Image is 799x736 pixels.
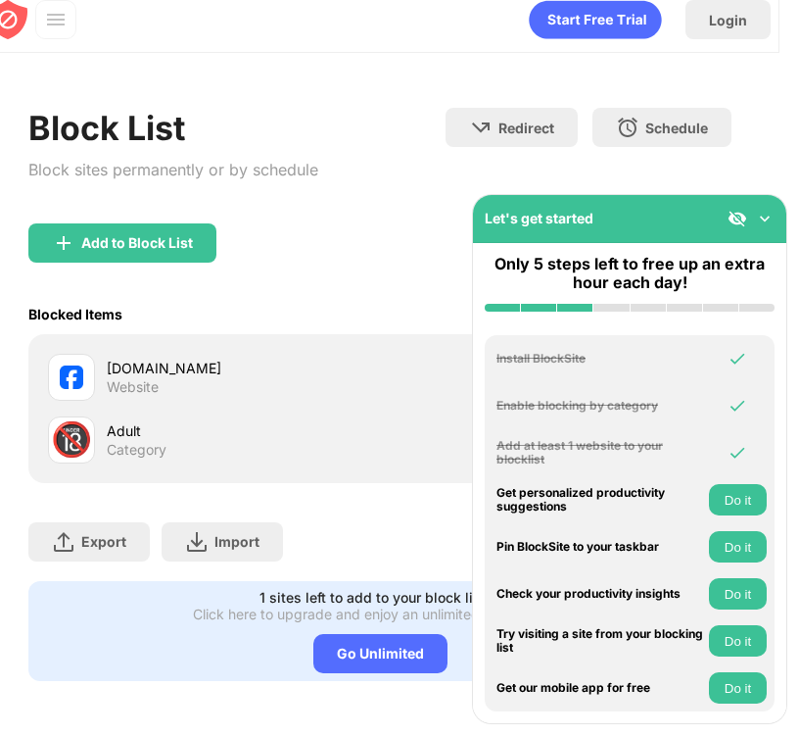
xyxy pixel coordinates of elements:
[496,540,704,554] div: Pin BlockSite to your taskbar
[709,12,747,28] div: Login
[28,156,318,184] div: Block sites permanently or by schedule
[709,625,767,657] button: Do it
[496,681,704,695] div: Get our mobile app for free
[498,120,554,136] div: Redirect
[755,209,775,228] img: omni-setup-toggle.svg
[259,589,490,606] div: 1 sites left to add to your block list.
[709,578,767,610] button: Do it
[709,531,767,563] button: Do it
[107,378,159,396] div: Website
[728,443,747,463] img: omni-check.svg
[81,533,126,550] div: Export
[81,235,193,251] div: Add to Block List
[728,396,747,416] img: omni-check.svg
[485,210,593,226] div: Let's get started
[28,306,122,322] div: Blocked Items
[496,352,704,366] div: Install BlockSite
[496,587,704,601] div: Check your productivity insights
[496,627,704,656] div: Try visiting a site from your blocking list
[645,120,708,136] div: Schedule
[496,486,704,515] div: Get personalized productivity suggestions
[496,439,704,467] div: Add at least 1 website to your blocklist
[107,358,380,378] div: [DOMAIN_NAME]
[107,441,166,459] div: Category
[51,419,92,460] div: 🔞
[107,420,380,441] div: Adult
[496,399,704,413] div: Enable blocking by category
[709,484,767,515] button: Do it
[728,349,747,368] img: omni-check.svg
[28,108,318,148] div: Block List
[709,672,767,704] button: Do it
[214,533,259,550] div: Import
[728,209,747,228] img: eye-not-visible.svg
[485,255,775,292] div: Only 5 steps left to free up an extra hour each day!
[313,634,447,673] div: Go Unlimited
[60,366,83,389] img: favicons
[193,606,544,622] div: Click here to upgrade and enjoy an unlimited block list.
